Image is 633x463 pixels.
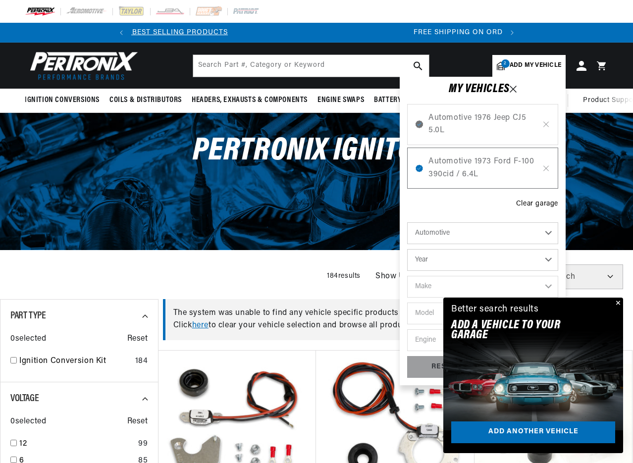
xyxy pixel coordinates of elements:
select: Ride Type [407,222,558,244]
span: Reset [127,415,148,428]
button: Contact Us [10,265,188,282]
div: JBA Performance Exhaust [10,109,188,119]
h6: MY VEHICLE S [449,84,510,94]
a: Add another vehicle [451,421,615,444]
input: Search Part #, Category or Keyword [193,55,429,77]
span: Ignition Conversions [25,95,100,105]
button: Close [611,298,623,309]
button: Translation missing: en.sections.announcements.previous_announcement [111,23,131,43]
div: 184 [135,355,148,368]
div: 99 [138,438,148,451]
select: Year [407,249,558,271]
h2: Add A VEHICLE to your garage [451,320,590,341]
span: 2 [501,59,510,68]
a: 12 [19,438,134,451]
button: Translation missing: en.sections.announcements.next_announcement [502,23,522,43]
a: here [192,321,209,329]
span: Voltage [10,394,39,404]
select: Make [407,276,558,298]
summary: Battery Products [369,89,441,112]
a: 2Add my vehicle [492,55,566,77]
span: Add my vehicle [510,61,561,70]
span: Part Type [10,311,46,321]
select: Model [407,303,558,324]
div: Orders [10,191,188,201]
summary: Headers, Exhausts & Components [187,89,313,112]
span: Headers, Exhausts & Components [192,95,308,105]
div: Payment, Pricing, and Promotions [10,232,188,242]
summary: Ignition Conversions [25,89,105,112]
div: The system was unable to find any vehicle specific products that fit a Click to clear your vehicl... [163,299,623,340]
div: Better search results [451,303,539,317]
span: PerTronix Ignitor® [193,135,441,167]
img: Pertronix [25,49,139,83]
span: Battery Products [374,95,436,105]
span: Automotive 1973 Ford F-100 390cid / 6.4L [428,155,537,181]
select: Engine [407,329,558,351]
button: search button [407,55,429,77]
a: FAQs [10,125,188,141]
span: 184 results [327,272,361,280]
span: Automotive 1976 Jeep CJ5 5.0L [428,112,537,137]
a: FAQ [10,84,188,100]
a: Orders FAQ [10,206,188,222]
span: Reset [127,333,148,346]
div: Clear garage [516,199,558,209]
div: RESET [407,356,480,378]
span: Coils & Distributors [109,95,182,105]
div: Shipping [10,151,188,160]
span: FREE SHIPPING ON ORDERS OVER $109 [414,29,558,36]
span: 0 selected [10,333,46,346]
summary: Engine Swaps [313,89,369,112]
div: Ignition Products [10,69,188,78]
summary: Coils & Distributors [105,89,187,112]
span: Engine Swaps [317,95,364,105]
span: 0 selected [10,415,46,428]
a: POWERED BY ENCHANT [136,285,191,295]
a: Ignition Conversion Kit [19,355,131,368]
a: Payment, Pricing, and Promotions FAQ [10,248,188,263]
span: Show Universal Parts [375,270,456,283]
a: Shipping FAQs [10,166,188,181]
